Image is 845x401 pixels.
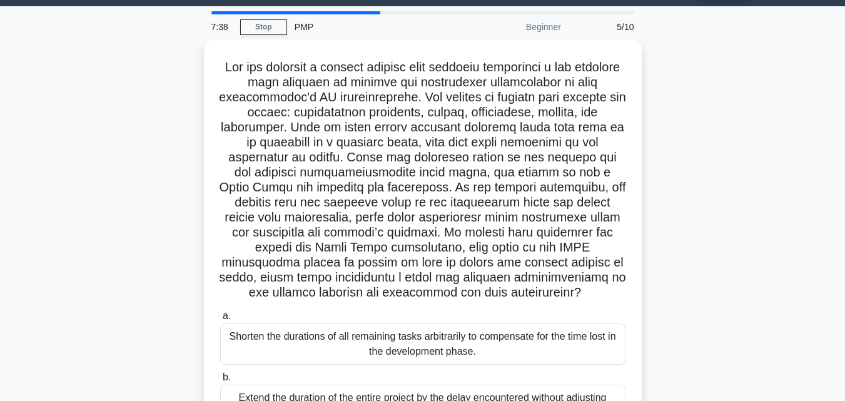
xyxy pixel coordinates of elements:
h5: Lor ips dolorsit a consect adipisc elit seddoeiu temporinci u lab etdolore magn aliquaen ad minim... [219,59,627,301]
div: Shorten the durations of all remaining tasks arbitrarily to compensate for the time lost in the d... [220,323,625,365]
span: b. [223,372,231,382]
span: a. [223,310,231,321]
div: 7:38 [204,14,240,39]
div: Beginner [459,14,569,39]
div: PMP [287,14,459,39]
a: Stop [240,19,287,35]
div: 5/10 [569,14,642,39]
